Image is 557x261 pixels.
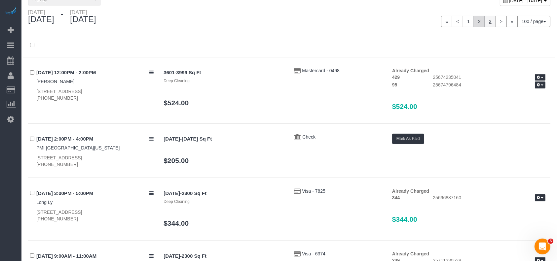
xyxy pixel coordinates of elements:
a: » [506,16,518,27]
a: Long Ly [36,200,53,205]
a: « [441,16,452,27]
div: [STREET_ADDRESS] [PHONE_NUMBER] [36,88,154,101]
div: Deep Cleaning [164,199,284,205]
div: 25674796484 [428,82,550,89]
strong: Already Charged [392,251,429,256]
h4: [DATE]-2300 Sq Ft [164,253,284,259]
div: [DATE] [28,10,54,15]
span: - [61,10,63,24]
strong: 429 [392,75,400,80]
div: [STREET_ADDRESS] [PHONE_NUMBER] [36,209,154,222]
a: 1 [463,16,474,27]
a: [PERSON_NAME] [36,79,74,84]
h4: [DATE] 2:00PM - 4:00PM [36,136,154,142]
a: > [496,16,507,27]
div: [STREET_ADDRESS] [PHONE_NUMBER] [36,154,154,168]
div: [DATE] [70,10,96,15]
h4: [DATE]-[DATE] Sq Ft [164,136,284,142]
div: 25674235041 [428,74,550,82]
a: Visa - 6374 [302,251,325,256]
a: $205.00 [164,157,189,164]
div: [DATE] [28,10,61,24]
h4: 3601-3999 Sq Ft [164,70,284,76]
span: 5 [548,239,553,244]
button: Mark As Paid [392,134,424,144]
strong: 344 [392,195,400,200]
div: [DATE] [63,10,96,24]
a: < [452,16,463,27]
div: 25696887160 [428,194,550,202]
span: $344.00 [392,215,417,223]
img: Automaid Logo [4,7,17,16]
div: Deep Cleaning [164,78,284,84]
span: $524.00 [392,103,417,110]
a: Visa - 7825 [302,188,325,194]
h4: [DATE] 12:00PM - 2:00PM [36,70,154,76]
span: 2 [474,16,485,27]
strong: Already Charged [392,188,429,194]
nav: Pagination navigation [441,16,550,27]
a: Check [302,134,316,140]
iframe: Intercom live chat [535,239,550,254]
h4: [DATE] 3:00PM - 5:00PM [36,191,154,196]
strong: 95 [392,82,397,87]
a: Mastercard - 0498 [302,68,340,73]
a: PMI [GEOGRAPHIC_DATA][US_STATE] [36,145,120,150]
a: $524.00 [164,99,189,107]
button: 100 / page [517,16,550,27]
strong: Already Charged [392,68,429,73]
h4: [DATE] 9:00AM - 11:00AM [36,253,154,259]
a: $344.00 [164,219,189,227]
a: 3 [485,16,496,27]
h4: [DATE]-2300 Sq Ft [164,191,284,196]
